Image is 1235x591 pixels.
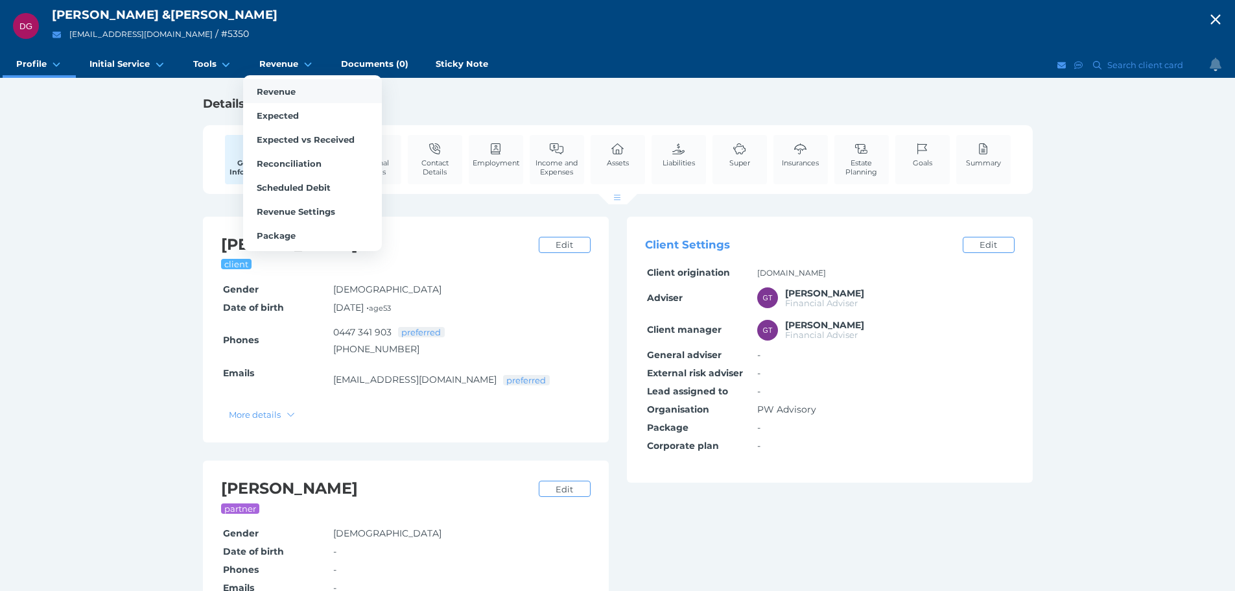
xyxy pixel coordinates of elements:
[647,422,688,433] span: Package
[782,158,819,167] span: Insurances
[1087,57,1190,73] button: Search client card
[333,564,336,575] span: -
[757,287,778,308] div: Grant Teakle
[539,237,591,253] a: Edit
[223,302,284,313] span: Date of birth
[838,158,886,176] span: Estate Planning
[763,326,773,334] span: GT
[647,267,730,278] span: Client origination
[223,527,259,539] span: Gender
[647,324,722,335] span: Client manager
[224,259,250,269] span: client
[550,239,578,250] span: Edit
[333,527,441,539] span: [DEMOGRAPHIC_DATA]
[607,158,629,167] span: Assets
[369,304,391,313] small: age 53
[243,223,382,247] a: Package
[257,182,331,193] span: Scheduled Debit
[539,481,591,497] a: Edit
[333,283,441,295] span: [DEMOGRAPHIC_DATA]
[473,158,519,167] span: Employment
[333,343,419,355] a: [PHONE_NUMBER]
[966,158,1001,167] span: Summary
[223,406,301,422] button: More details
[1072,57,1085,73] button: SMS
[69,29,213,39] a: [EMAIL_ADDRESS][DOMAIN_NAME]
[757,385,760,397] span: -
[243,103,382,127] a: Expected
[228,158,276,176] span: General Information
[257,86,296,97] span: Revenue
[408,135,462,184] a: Contact Details
[645,239,730,252] span: Client Settings
[757,320,778,341] div: Grant Teakle
[757,349,760,361] span: -
[506,375,547,385] span: preferred
[647,367,743,379] span: External risk adviser
[401,327,442,337] span: preferred
[659,135,698,175] a: Liabilities
[436,58,488,69] span: Sticky Note
[221,235,532,255] h2: [PERSON_NAME]
[259,58,298,69] span: Revenue
[223,283,259,295] span: Gender
[223,546,284,557] span: Date of birth
[963,237,1015,253] a: Edit
[19,21,32,31] span: DG
[910,135,935,175] a: Goals
[333,374,497,385] a: [EMAIL_ADDRESS][DOMAIN_NAME]
[647,292,683,304] span: Adviser
[243,127,382,151] a: Expected vs Received
[1055,57,1068,73] button: Email
[763,294,773,302] span: GT
[225,135,279,184] a: General Information
[1105,60,1189,70] span: Search client card
[333,302,391,313] span: [DATE] •
[223,334,259,346] span: Phones
[411,158,459,176] span: Contact Details
[533,158,581,176] span: Income and Expenses
[193,58,217,69] span: Tools
[3,52,76,78] a: Profile
[604,135,632,175] a: Assets
[243,79,382,103] a: Revenue
[779,135,822,175] a: Insurances
[963,135,1004,175] a: Summary
[647,440,719,452] span: Corporate plan
[785,298,858,308] span: Financial Adviser
[243,199,382,223] a: Revenue Settings
[243,175,382,199] a: Scheduled Debit
[333,546,336,557] span: -
[246,52,327,78] a: Revenue
[76,52,179,78] a: Initial Service
[257,158,322,169] span: Reconciliation
[333,326,392,338] a: 0447 341 903
[530,135,584,184] a: Income and Expenses
[785,319,864,331] span: Grant Teakle
[223,564,259,575] span: Phones
[221,479,532,499] h2: [PERSON_NAME]
[223,367,254,379] span: Emails
[203,96,1033,112] h1: Details and Management
[16,58,47,69] span: Profile
[726,135,753,175] a: Super
[647,385,728,397] span: Lead assigned to
[215,28,249,40] span: / # 5350
[49,27,65,43] button: Email
[162,7,277,22] span: & [PERSON_NAME]
[224,503,257,514] span: partner
[89,58,150,69] span: Initial Service
[785,330,858,340] span: Financial Adviser
[257,206,335,217] span: Revenue Settings
[755,264,1015,282] td: [DOMAIN_NAME]
[52,7,159,22] span: [PERSON_NAME]
[757,367,760,379] span: -
[729,158,750,167] span: Super
[327,52,422,78] a: Documents (0)
[550,484,578,494] span: Edit
[785,287,864,299] span: Grant Teakle
[469,135,523,175] a: Employment
[243,151,382,175] a: Reconciliation
[757,404,816,415] span: PW Advisory
[341,58,408,69] span: Documents (0)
